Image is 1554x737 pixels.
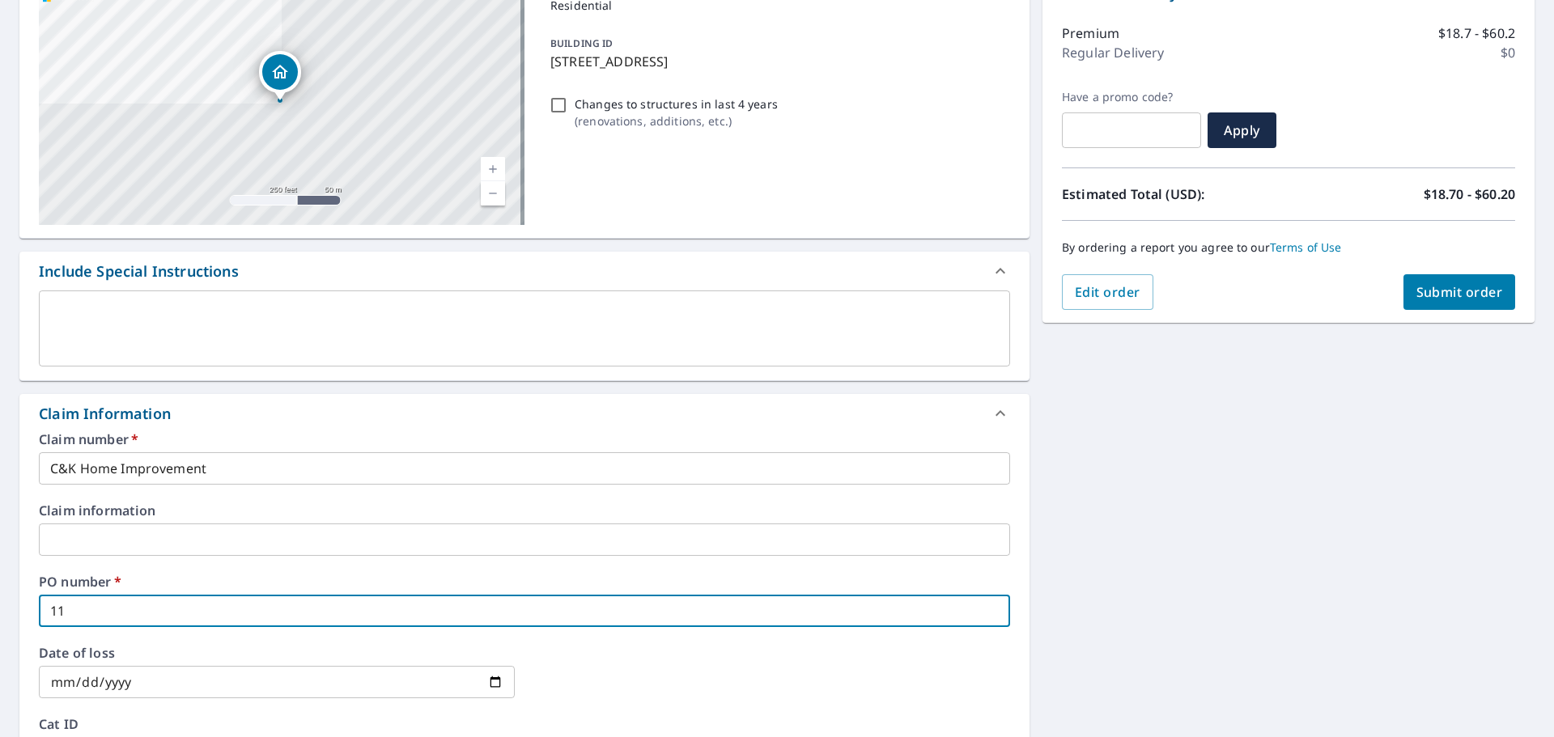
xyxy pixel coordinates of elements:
[481,157,505,181] a: Current Level 17, Zoom In
[1501,43,1515,62] p: $0
[1062,43,1164,62] p: Regular Delivery
[39,575,1010,588] label: PO number
[39,260,239,282] div: Include Special Instructions
[19,252,1030,290] div: Include Special Instructions
[39,433,1010,446] label: Claim number
[39,504,1010,517] label: Claim information
[1416,283,1503,301] span: Submit order
[575,95,778,112] p: Changes to structures in last 4 years
[1438,23,1515,43] p: $18.7 - $60.2
[575,112,778,129] p: ( renovations, additions, etc. )
[1403,274,1516,310] button: Submit order
[1424,184,1515,204] p: $18.70 - $60.20
[1062,90,1201,104] label: Have a promo code?
[259,51,301,101] div: Dropped pin, building 1, Residential property, 1136 Dove Rd Louisville, KY 40213
[39,718,1010,731] label: Cat ID
[550,52,1004,71] p: [STREET_ADDRESS]
[1062,23,1119,43] p: Premium
[481,181,505,205] a: Current Level 17, Zoom Out
[39,646,515,659] label: Date of loss
[1062,240,1515,255] p: By ordering a report you agree to our
[1062,274,1153,310] button: Edit order
[550,36,613,50] p: BUILDING ID
[39,403,171,425] div: Claim Information
[1221,121,1263,139] span: Apply
[1062,184,1289,204] p: Estimated Total (USD):
[1208,112,1276,148] button: Apply
[19,394,1030,433] div: Claim Information
[1270,239,1342,255] a: Terms of Use
[1075,283,1140,301] span: Edit order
